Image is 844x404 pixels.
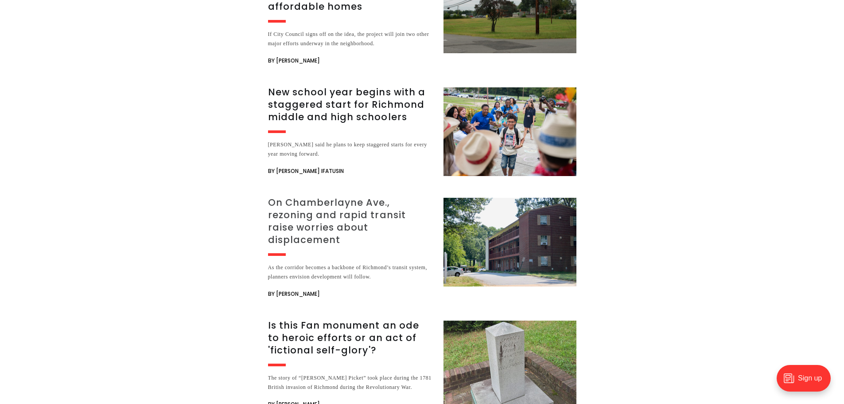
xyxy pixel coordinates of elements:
h3: Is this Fan monument an ode to heroic efforts or an act of 'fictional self-glory'? [268,319,433,357]
div: If City Council signs off on the idea, the project will join two other major efforts underway in ... [268,30,433,48]
a: On Chamberlayne Ave., rezoning and rapid transit raise worries about displacement As the corridor... [268,198,576,299]
span: By [PERSON_NAME] [268,55,320,66]
img: New school year begins with a staggered start for Richmond middle and high schoolers [443,87,576,176]
iframe: portal-trigger [769,361,844,404]
div: As the corridor becomes a backbone of Richmond’s transit system, planners envision development wi... [268,263,433,282]
span: By [PERSON_NAME] Ifatusin [268,166,344,177]
div: [PERSON_NAME] said he plans to keep staggered starts for every year moving forward. [268,140,433,159]
h3: On Chamberlayne Ave., rezoning and rapid transit raise worries about displacement [268,196,433,246]
div: The story of “[PERSON_NAME] Picket” took place during the 1781 British invasion of Richmond durin... [268,373,433,392]
a: New school year begins with a staggered start for Richmond middle and high schoolers [PERSON_NAME... [268,87,576,177]
h3: New school year begins with a staggered start for Richmond middle and high schoolers [268,86,433,123]
span: By [PERSON_NAME] [268,289,320,299]
img: On Chamberlayne Ave., rezoning and rapid transit raise worries about displacement [443,198,576,286]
